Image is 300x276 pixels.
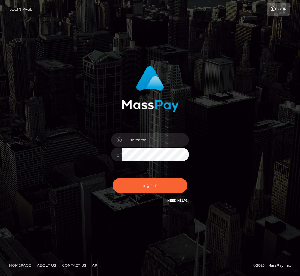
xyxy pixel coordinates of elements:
a: API [90,261,101,270]
input: Username... [122,133,189,147]
a: Homepage [7,261,33,270]
img: MassPay Login [122,66,179,112]
a: Login Page [9,3,32,16]
button: Sign in [113,178,188,193]
a: About Us [35,261,58,270]
div: © 2025 , MassPay Inc. [253,262,295,269]
a: Need Help? [167,199,187,202]
a: Login [267,3,290,16]
a: Contact Us [60,261,88,270]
